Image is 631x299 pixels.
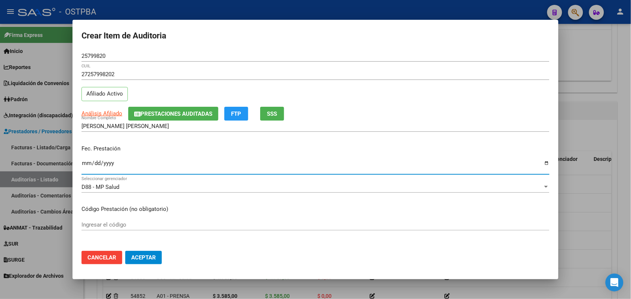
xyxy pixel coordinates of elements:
[606,274,624,292] div: Open Intercom Messenger
[81,205,550,214] p: Código Prestación (no obligatorio)
[231,110,241,117] span: FTP
[81,184,119,190] span: D88 - MP Salud
[141,110,212,117] span: Prestaciones Auditadas
[260,107,284,121] button: SSS
[81,110,122,117] span: Análisis Afiliado
[81,144,550,153] p: Fec. Prestación
[81,243,550,252] p: Precio
[125,251,162,264] button: Aceptar
[131,254,156,261] span: Aceptar
[224,107,248,121] button: FTP
[267,110,277,117] span: SSS
[87,254,116,261] span: Cancelar
[81,29,550,43] h2: Crear Item de Auditoria
[81,251,122,264] button: Cancelar
[128,107,218,121] button: Prestaciones Auditadas
[81,87,128,102] p: Afiliado Activo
